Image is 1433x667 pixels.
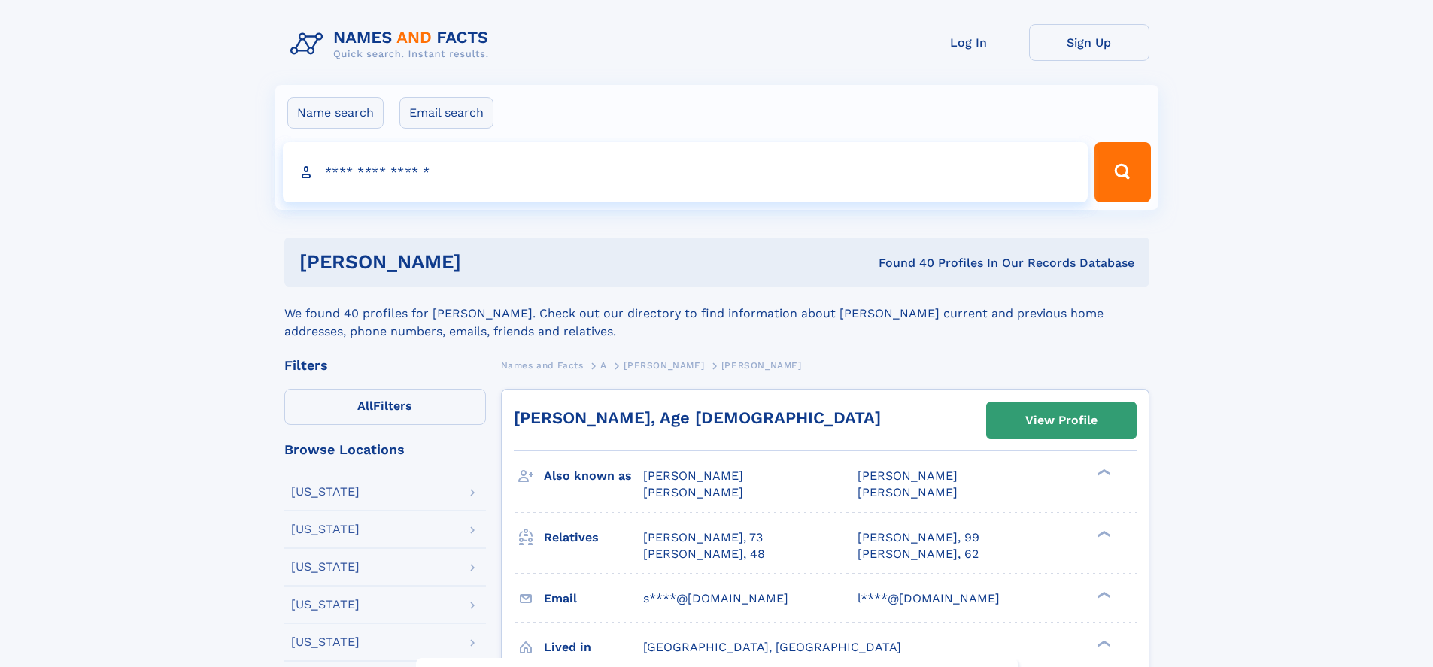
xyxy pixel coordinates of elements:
[624,360,704,371] span: [PERSON_NAME]
[291,486,360,498] div: [US_STATE]
[1029,24,1149,61] a: Sign Up
[299,253,670,271] h1: [PERSON_NAME]
[643,640,901,654] span: [GEOGRAPHIC_DATA], [GEOGRAPHIC_DATA]
[283,142,1088,202] input: search input
[858,529,979,546] a: [PERSON_NAME], 99
[643,485,743,499] span: [PERSON_NAME]
[544,525,643,550] h3: Relatives
[284,287,1149,341] div: We found 40 profiles for [PERSON_NAME]. Check out our directory to find information about [PERSON...
[291,636,360,648] div: [US_STATE]
[514,408,881,427] a: [PERSON_NAME], Age [DEMOGRAPHIC_DATA]
[1094,468,1112,478] div: ❯
[858,485,958,499] span: [PERSON_NAME]
[291,523,360,535] div: [US_STATE]
[858,468,958,483] span: [PERSON_NAME]
[643,546,765,562] a: [PERSON_NAME], 48
[544,463,643,489] h3: Also known as
[600,360,607,371] span: A
[1094,638,1112,648] div: ❯
[544,586,643,611] h3: Email
[291,599,360,611] div: [US_STATE]
[291,561,360,573] div: [US_STATE]
[669,255,1134,271] div: Found 40 Profiles In Our Records Database
[284,24,501,65] img: Logo Names and Facts
[284,389,486,425] label: Filters
[1094,142,1150,202] button: Search Button
[858,546,979,562] a: [PERSON_NAME], 62
[909,24,1029,61] a: Log In
[624,356,704,374] a: [PERSON_NAME]
[544,635,643,660] h3: Lived in
[721,360,802,371] span: [PERSON_NAME]
[284,443,486,456] div: Browse Locations
[284,359,486,372] div: Filters
[987,402,1136,438] a: View Profile
[1025,403,1098,438] div: View Profile
[600,356,607,374] a: A
[357,399,373,413] span: All
[643,468,743,483] span: [PERSON_NAME]
[287,97,384,129] label: Name search
[643,529,763,546] a: [PERSON_NAME], 73
[501,356,584,374] a: Names and Facts
[1094,529,1112,538] div: ❯
[1094,590,1112,599] div: ❯
[399,97,493,129] label: Email search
